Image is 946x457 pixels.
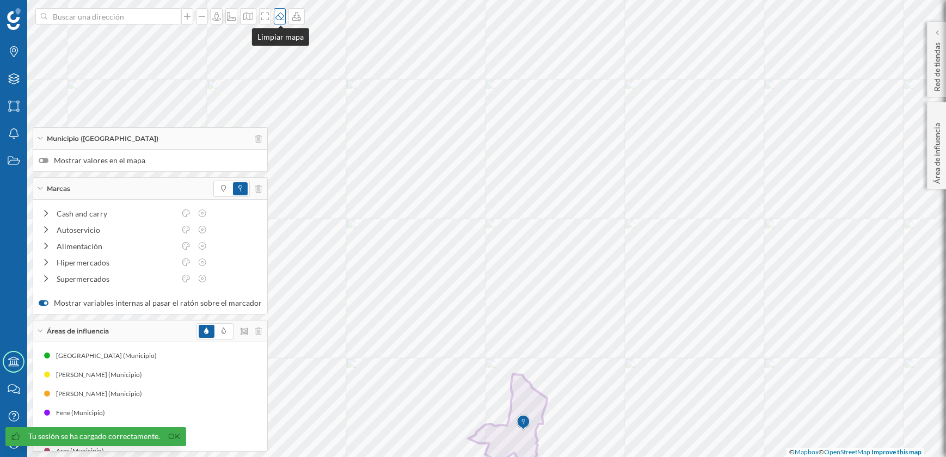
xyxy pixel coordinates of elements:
div: [PERSON_NAME] (Municipio) [56,369,148,380]
div: Hipermercados [57,257,175,268]
label: Mostrar valores en el mapa [39,155,262,166]
div: Fene (Municipio) [56,407,110,418]
label: Mostrar variables internas al pasar el ratón sobre el marcador [39,298,262,308]
div: Supermercados [57,273,175,285]
span: Áreas de influencia [47,326,109,336]
img: Marker [517,412,530,434]
div: Tu sesión se ha cargado correctamente. [29,431,161,442]
p: Red de tiendas [932,38,943,91]
div: Neda (Municipio) [56,427,112,437]
div: Cash and carry [57,208,175,219]
span: Soporte [22,8,60,17]
div: [PERSON_NAME] (Municipio) [56,388,148,399]
a: OpenStreetMap [824,448,870,456]
a: Improve this map [871,448,922,456]
div: © © [787,448,924,457]
div: Alimentación [57,240,175,252]
p: Área de influencia [932,119,943,184]
div: Autoservicio [57,224,175,236]
span: Municipio ([GEOGRAPHIC_DATA]) [47,134,158,144]
a: Ok [166,430,183,443]
div: [GEOGRAPHIC_DATA] (Municipio) [56,350,162,361]
span: Marcas [47,184,70,194]
a: Mapbox [795,448,819,456]
div: Limpiar mapa [252,28,309,46]
img: Geoblink Logo [7,8,21,30]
